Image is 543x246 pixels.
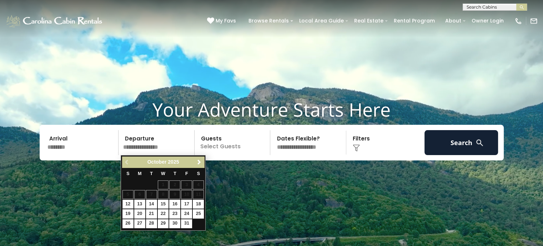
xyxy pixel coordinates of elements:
span: My Favs [216,17,236,25]
a: About [442,15,465,26]
span: 2025 [168,159,179,165]
a: 21 [146,209,157,218]
span: Saturday [197,171,200,176]
img: search-regular-white.png [475,138,484,147]
span: Wednesday [161,171,165,176]
a: 23 [169,209,180,218]
a: 19 [122,209,134,218]
a: Owner Login [468,15,507,26]
img: White-1-1-2.png [5,14,104,28]
a: 14 [146,200,157,209]
a: Local Area Guide [296,15,347,26]
a: 20 [134,209,145,218]
a: 26 [122,219,134,228]
a: 12 [122,200,134,209]
span: Tuesday [150,171,153,176]
img: mail-regular-white.png [530,17,538,25]
img: phone-regular-white.png [514,17,522,25]
a: 17 [181,200,192,209]
a: Next [195,158,203,166]
a: Browse Rentals [245,15,292,26]
span: Monday [138,171,142,176]
a: 29 [158,219,169,228]
a: 25 [193,209,204,218]
a: 28 [146,219,157,228]
a: 24 [181,209,192,218]
a: 16 [169,200,180,209]
span: Sunday [126,171,129,176]
a: 13 [134,200,145,209]
span: Next [196,159,202,165]
h1: Your Adventure Starts Here [5,98,538,121]
a: 27 [134,219,145,228]
a: 30 [169,219,180,228]
a: Rental Program [390,15,438,26]
a: 18 [193,200,204,209]
button: Search [424,130,498,155]
span: Thursday [174,171,176,176]
span: October [147,159,167,165]
a: 31 [181,219,192,228]
span: Friday [185,171,188,176]
a: Real Estate [351,15,387,26]
img: filter--v1.png [353,144,360,152]
a: 22 [158,209,169,218]
p: Select Guests [197,130,270,155]
a: 15 [158,200,169,209]
a: My Favs [207,17,238,25]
